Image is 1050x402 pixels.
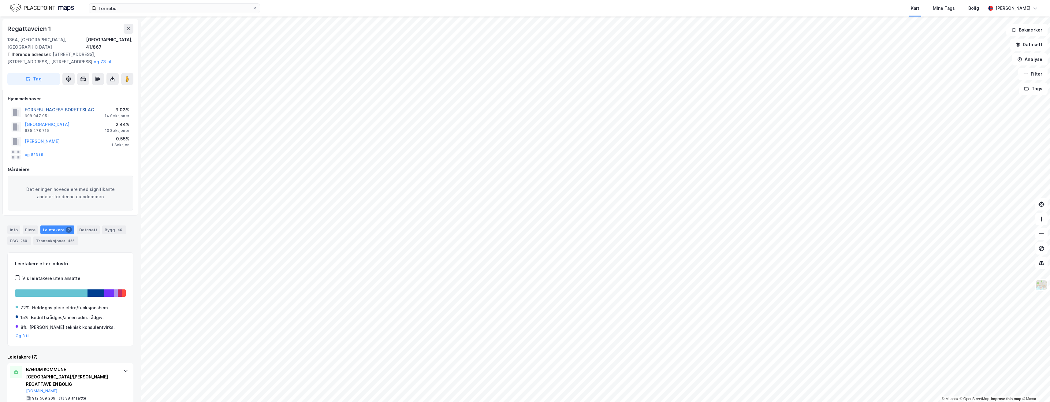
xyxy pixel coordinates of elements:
[7,353,133,361] div: Leietakere (7)
[960,397,989,401] a: OpenStreetMap
[1012,53,1048,65] button: Analyse
[8,95,133,102] div: Hjemmelshaver
[19,238,28,244] div: 289
[23,225,38,234] div: Eiere
[20,314,28,321] div: 15%
[67,238,76,244] div: 485
[1018,68,1048,80] button: Filter
[7,225,20,234] div: Info
[942,397,959,401] a: Mapbox
[65,396,86,401] div: 38 ansatte
[16,333,30,338] button: Og 3 til
[86,36,133,51] div: [GEOGRAPHIC_DATA], 41/867
[1019,373,1050,402] iframe: Chat Widget
[40,225,74,234] div: Leietakere
[111,143,129,147] div: 1 Seksjon
[10,3,74,13] img: logo.f888ab2527a4732fd821a326f86c7f29.svg
[7,51,128,65] div: [STREET_ADDRESS], [STREET_ADDRESS], [STREET_ADDRESS]
[33,236,78,245] div: Transaksjoner
[968,5,979,12] div: Bolig
[77,225,100,234] div: Datasett
[105,128,129,133] div: 10 Seksjoner
[102,225,126,234] div: Bygg
[1036,279,1047,291] img: Z
[96,4,252,13] input: Søk på adresse, matrikkel, gårdeiere, leietakere eller personer
[32,304,109,311] div: Heldøgns pleie eldre/funksjonshem.
[26,389,58,393] button: [DOMAIN_NAME]
[996,5,1030,12] div: [PERSON_NAME]
[8,176,133,210] div: Det er ingen hovedeiere med signifikante andeler for denne eiendommen
[20,324,27,331] div: 8%
[7,36,86,51] div: 1364, [GEOGRAPHIC_DATA], [GEOGRAPHIC_DATA]
[1006,24,1048,36] button: Bokmerker
[111,135,129,143] div: 0.55%
[911,5,919,12] div: Kart
[7,52,53,57] span: Tilhørende adresser:
[7,236,31,245] div: ESG
[20,304,30,311] div: 72%
[105,106,129,114] div: 3.03%
[25,128,49,133] div: 935 478 715
[32,396,55,401] div: 912 569 209
[1019,83,1048,95] button: Tags
[116,227,124,233] div: 40
[22,275,80,282] div: Vis leietakere uten ansatte
[26,366,117,388] div: BÆRUM KOMMUNE [GEOGRAPHIC_DATA]/[PERSON_NAME] REGATTAVEIEN BOLIG
[25,114,49,118] div: 998 047 951
[933,5,955,12] div: Mine Tags
[31,314,104,321] div: Bedriftsrådgiv./annen adm. rådgiv.
[7,24,52,34] div: Regattaveien 1
[8,166,133,173] div: Gårdeiere
[66,227,72,233] div: 7
[15,260,126,267] div: Leietakere etter industri
[105,114,129,118] div: 14 Seksjoner
[105,121,129,128] div: 2.44%
[7,73,60,85] button: Tag
[1010,39,1048,51] button: Datasett
[29,324,115,331] div: [PERSON_NAME] teknisk konsulentvirks.
[991,397,1021,401] a: Improve this map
